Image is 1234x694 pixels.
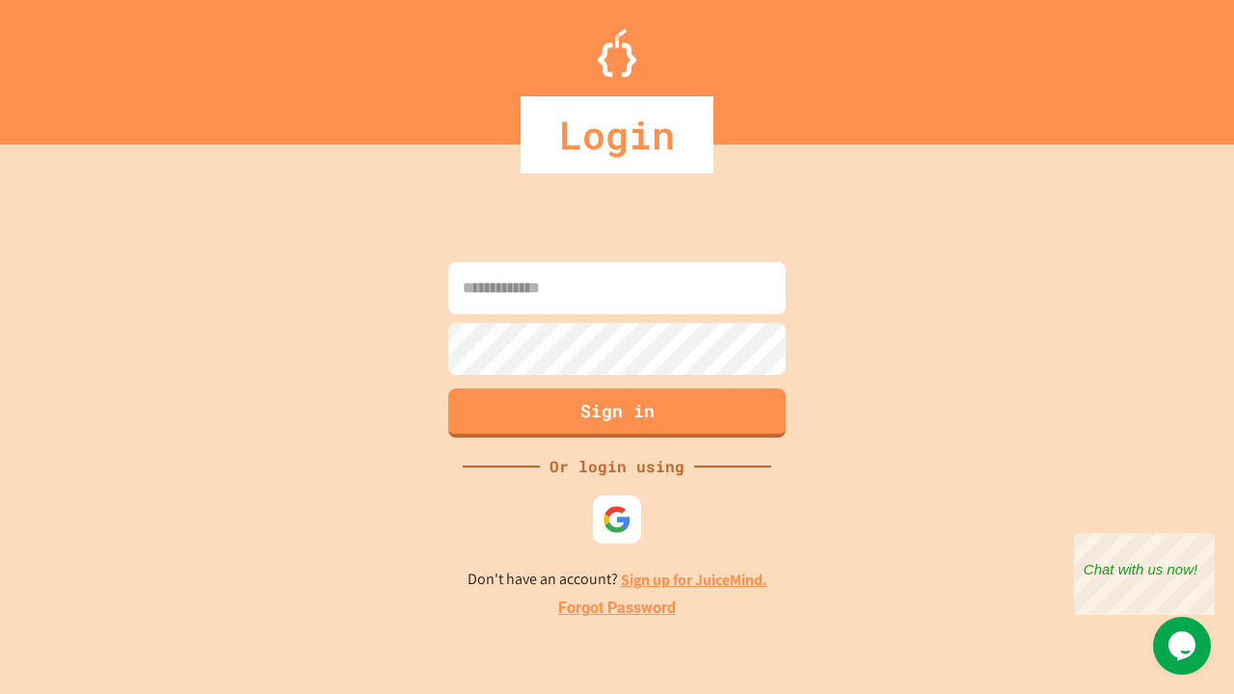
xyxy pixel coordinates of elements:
img: Logo.svg [598,29,636,77]
p: Don't have an account? [468,568,767,592]
img: google-icon.svg [603,505,631,534]
iframe: chat widget [1153,617,1215,675]
button: Sign in [448,388,786,438]
a: Sign up for JuiceMind. [621,570,767,590]
div: Or login using [540,455,694,478]
iframe: chat widget [1074,533,1215,615]
a: Forgot Password [558,597,676,620]
div: Login [521,96,713,173]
